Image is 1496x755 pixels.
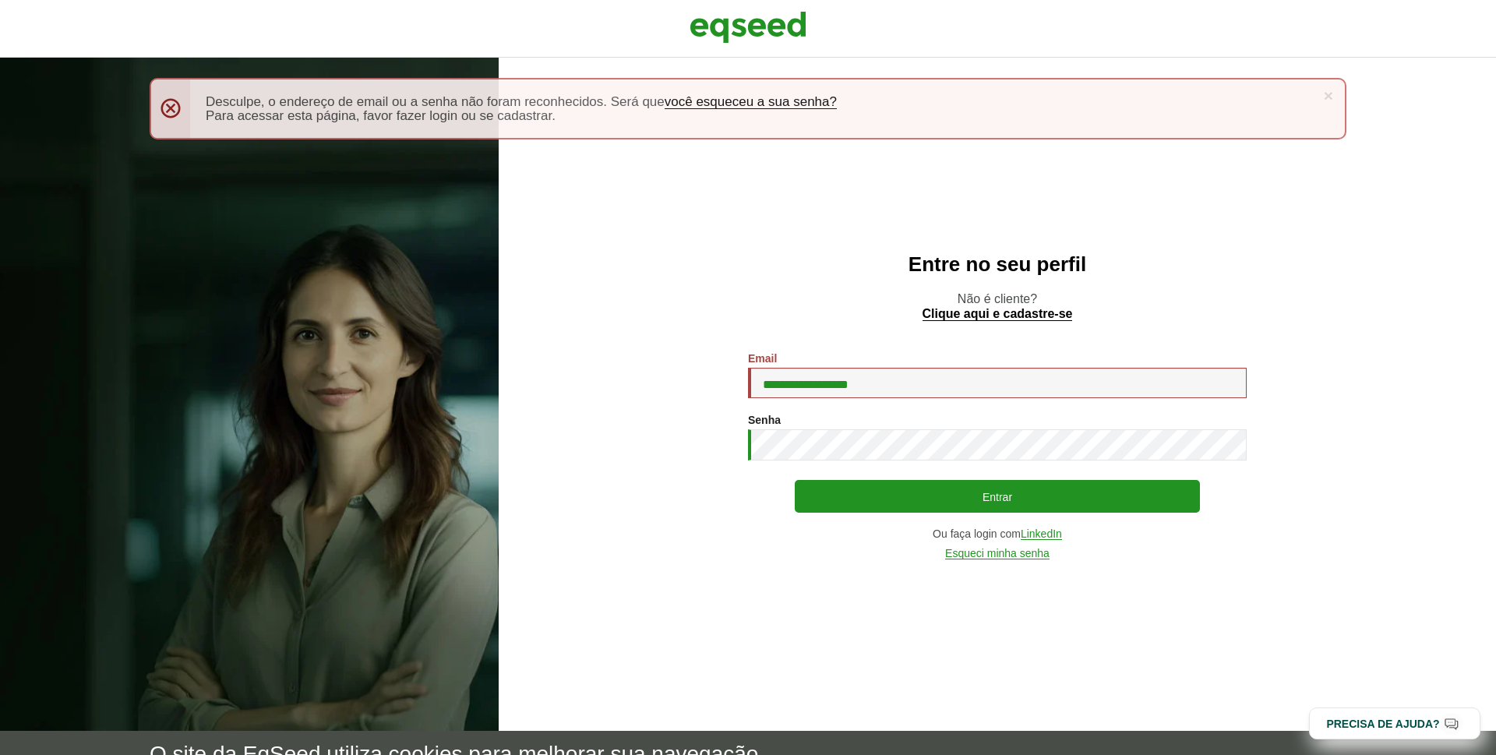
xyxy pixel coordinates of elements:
[923,308,1073,321] a: Clique aqui e cadastre-se
[795,480,1200,513] button: Entrar
[206,109,1314,122] li: Para acessar esta página, favor fazer login ou se cadastrar.
[748,528,1247,540] div: Ou faça login com
[530,291,1465,321] p: Não é cliente?
[206,95,1314,109] li: Desculpe, o endereço de email ou a senha não foram reconhecidos. Será que
[1324,87,1333,104] a: ×
[665,95,837,109] a: você esqueceu a sua senha?
[530,253,1465,276] h2: Entre no seu perfil
[945,548,1050,559] a: Esqueci minha senha
[1021,528,1062,540] a: LinkedIn
[748,353,777,364] label: Email
[690,8,806,47] img: EqSeed Logo
[748,415,781,425] label: Senha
